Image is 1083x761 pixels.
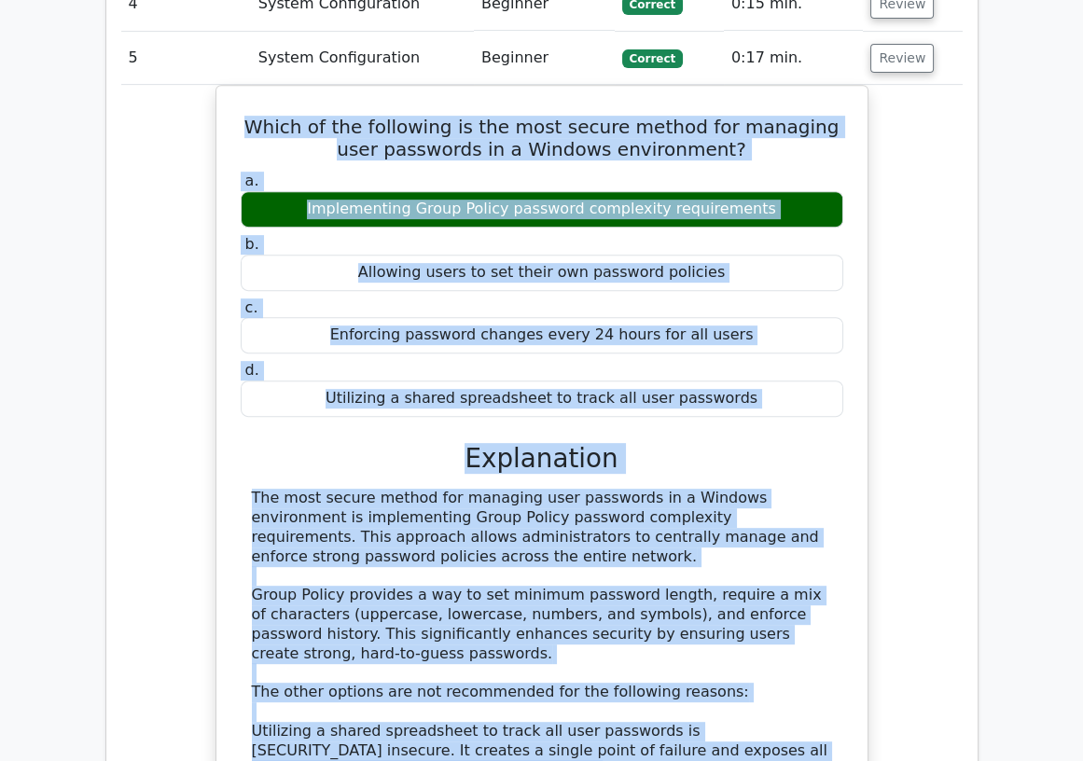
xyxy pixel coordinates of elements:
span: c. [245,298,258,316]
div: Allowing users to set their own password policies [241,255,843,291]
span: b. [245,235,259,253]
div: Utilizing a shared spreadsheet to track all user passwords [241,380,843,417]
h5: Which of the following is the most secure method for managing user passwords in a Windows environ... [239,116,845,160]
div: Enforcing password changes every 24 hours for all users [241,317,843,353]
td: 5 [121,32,251,85]
button: Review [870,44,934,73]
td: Beginner [474,32,615,85]
h3: Explanation [252,443,832,474]
span: a. [245,172,259,189]
div: Implementing Group Policy password complexity requirements [241,191,843,228]
td: 0:17 min. [724,32,864,85]
span: Correct [622,49,683,68]
span: d. [245,361,259,379]
td: System Configuration [251,32,474,85]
